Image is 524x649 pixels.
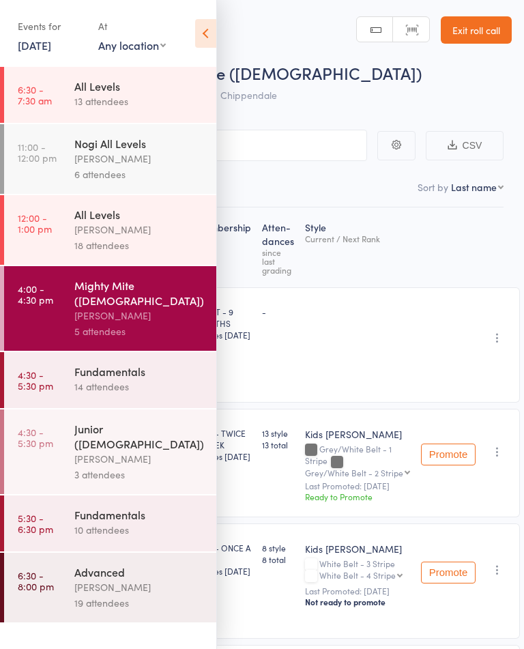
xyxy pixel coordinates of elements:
div: 19 attendees [74,595,205,611]
div: 18 attendees [74,237,205,253]
div: Any location [98,38,166,53]
div: Mighty Mite ([DEMOGRAPHIC_DATA]) [74,278,205,308]
label: Sort by [418,180,448,194]
button: Promote [421,444,476,465]
time: 4:30 - 5:30 pm [18,369,53,391]
div: KIDS - TWICE A WEEK [195,427,251,462]
div: Not ready to promote [305,596,410,607]
span: Mighty Mite ([DEMOGRAPHIC_DATA]) [135,61,422,84]
div: Junior ([DEMOGRAPHIC_DATA]) [74,421,205,451]
div: Membership [190,214,257,281]
div: ADULT - 9 MONTHS [195,306,251,341]
a: Exit roll call [441,16,512,44]
a: 6:30 -8:00 pmAdvanced[PERSON_NAME]19 attendees [4,553,216,622]
span: 13 total [262,439,294,450]
div: Atten­dances [257,214,300,281]
div: [PERSON_NAME] [74,222,205,237]
time: 6:30 - 7:30 am [18,84,52,106]
a: 4:00 -4:30 pmMighty Mite ([DEMOGRAPHIC_DATA])[PERSON_NAME]5 attendees [4,266,216,351]
button: CSV [426,131,504,160]
div: 14 attendees [74,379,205,394]
time: 4:00 - 4:30 pm [18,283,53,305]
a: 4:30 -5:30 pmFundamentals14 attendees [4,352,216,408]
div: Current / Next Rank [305,234,410,243]
div: Fundamentals [74,507,205,522]
span: 8 style [262,542,294,553]
span: Chippendale [220,88,277,102]
time: 6:30 - 8:00 pm [18,570,54,592]
div: Kids [PERSON_NAME] [305,427,410,441]
div: [PERSON_NAME] [74,151,205,167]
div: since last grading [262,248,294,274]
span: 13 style [262,427,294,439]
div: White Belt - 4 Stripe [319,571,396,579]
div: Grey/White Belt - 1 Stripe [305,444,410,476]
div: Grey/White Belt - 2 Stripe [305,468,403,477]
small: Last Promoted: [DATE] [305,481,410,491]
a: 12:00 -1:00 pmAll Levels[PERSON_NAME]18 attendees [4,195,216,265]
time: 4:30 - 5:30 pm [18,427,53,448]
div: Expires [DATE] [195,565,251,577]
a: 6:30 -7:30 amAll Levels13 attendees [4,67,216,123]
div: 5 attendees [74,323,205,339]
div: White Belt - 3 Stripe [305,559,410,582]
a: 11:00 -12:00 pmNogi All Levels[PERSON_NAME]6 attendees [4,124,216,194]
a: 4:30 -5:30 pmJunior ([DEMOGRAPHIC_DATA])[PERSON_NAME]3 attendees [4,409,216,494]
div: Kids [PERSON_NAME] [305,542,410,556]
small: Last Promoted: [DATE] [305,586,410,596]
div: [PERSON_NAME] [74,451,205,467]
div: [PERSON_NAME] [74,579,205,595]
div: [PERSON_NAME] [74,308,205,323]
div: Style [300,214,416,281]
div: Ready to Promote [305,491,410,502]
div: Advanced [74,564,205,579]
div: Events for [18,15,85,38]
time: 12:00 - 1:00 pm [18,212,52,234]
div: 10 attendees [74,522,205,538]
div: All Levels [74,78,205,93]
div: 3 attendees [74,467,205,482]
div: KIDS - ONCE A WEEK [195,542,251,577]
div: Last name [451,180,497,194]
div: - [262,306,294,317]
a: [DATE] [18,38,51,53]
div: Expires [DATE] [195,329,251,341]
div: Expires [DATE] [195,450,251,462]
div: At [98,15,166,38]
a: 5:30 -6:30 pmFundamentals10 attendees [4,495,216,551]
div: 13 attendees [74,93,205,109]
div: 6 attendees [74,167,205,182]
time: 11:00 - 12:00 pm [18,141,57,163]
div: Fundamentals [74,364,205,379]
time: 5:30 - 6:30 pm [18,513,53,534]
button: Promote [421,562,476,583]
div: All Levels [74,207,205,222]
div: Nogi All Levels [74,136,205,151]
span: 8 total [262,553,294,565]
